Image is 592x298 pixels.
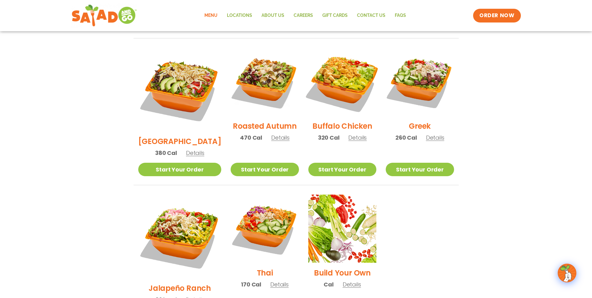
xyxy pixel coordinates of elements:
[395,133,417,142] span: 260 Cal
[312,121,372,132] h2: Buffalo Chicken
[257,8,289,23] a: About Us
[426,134,444,142] span: Details
[138,136,222,147] h2: [GEOGRAPHIC_DATA]
[386,48,454,116] img: Product photo for Greek Salad
[308,195,376,263] img: Product photo for Build Your Own
[257,267,273,278] h2: Thai
[386,163,454,176] a: Start Your Order
[155,149,177,157] span: 380 Cal
[352,8,390,23] a: Contact Us
[149,283,211,294] h2: Jalapeño Ranch
[138,163,222,176] a: Start Your Order
[314,267,371,278] h2: Build Your Own
[302,42,382,122] img: Product photo for Buffalo Chicken Salad
[186,149,204,157] span: Details
[343,281,361,288] span: Details
[318,133,340,142] span: 320 Cal
[473,9,521,22] a: ORDER NOW
[240,133,262,142] span: 470 Cal
[231,195,299,263] img: Product photo for Thai Salad
[233,121,297,132] h2: Roasted Autumn
[200,8,411,23] nav: Menu
[308,163,376,176] a: Start Your Order
[71,3,137,28] img: new-SAG-logo-768×292
[348,134,367,142] span: Details
[222,8,257,23] a: Locations
[270,281,289,288] span: Details
[231,163,299,176] a: Start Your Order
[200,8,222,23] a: Menu
[318,8,352,23] a: GIFT CARDS
[241,280,261,289] span: 170 Cal
[479,12,514,19] span: ORDER NOW
[271,134,290,142] span: Details
[289,8,318,23] a: Careers
[138,195,222,278] img: Product photo for Jalapeño Ranch Salad
[390,8,411,23] a: FAQs
[231,48,299,116] img: Product photo for Roasted Autumn Salad
[409,121,431,132] h2: Greek
[324,280,333,289] span: Cal
[138,48,222,131] img: Product photo for BBQ Ranch Salad
[558,264,576,282] img: wpChatIcon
